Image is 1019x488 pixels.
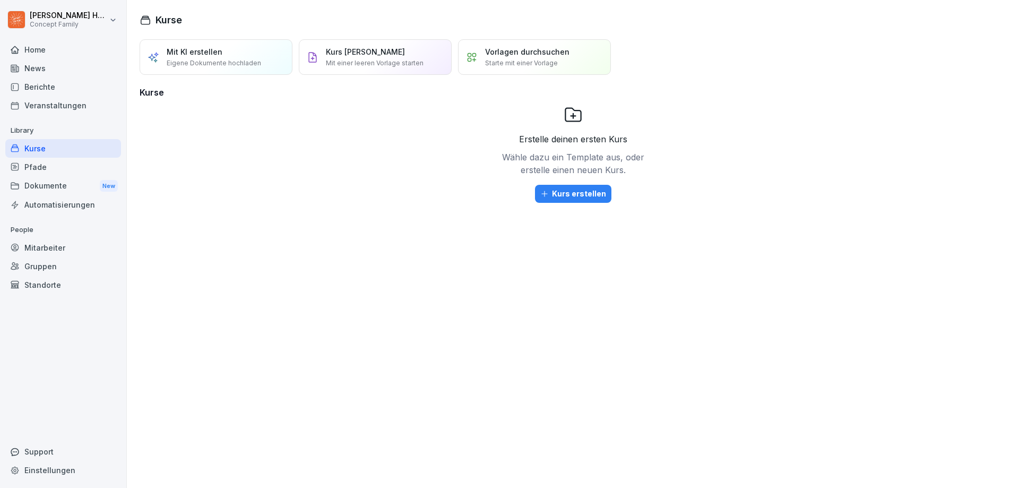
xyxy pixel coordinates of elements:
[30,11,107,20] p: [PERSON_NAME] Huttarsch
[167,58,261,68] p: Eigene Dokumente hochladen
[5,257,121,276] a: Gruppen
[540,188,606,200] div: Kurs erstellen
[5,40,121,59] a: Home
[326,46,405,57] p: Kurs [PERSON_NAME]
[499,151,647,176] p: Wähle dazu ein Template aus, oder erstelle einen neuen Kurs.
[5,221,121,238] p: People
[5,442,121,461] div: Support
[5,122,121,139] p: Library
[100,180,118,192] div: New
[140,86,1006,99] h3: Kurse
[5,158,121,176] a: Pfade
[5,96,121,115] a: Veranstaltungen
[5,139,121,158] a: Kurse
[5,176,121,196] a: DokumenteNew
[485,58,558,68] p: Starte mit einer Vorlage
[326,58,424,68] p: Mit einer leeren Vorlage starten
[167,46,222,57] p: Mit KI erstellen
[30,21,107,28] p: Concept Family
[5,276,121,294] a: Standorte
[5,238,121,257] a: Mitarbeiter
[535,185,611,203] button: Kurs erstellen
[156,13,182,27] h1: Kurse
[5,59,121,78] a: News
[5,461,121,480] a: Einstellungen
[5,78,121,96] a: Berichte
[485,46,569,57] p: Vorlagen durchsuchen
[519,133,627,145] p: Erstelle deinen ersten Kurs
[5,195,121,214] a: Automatisierungen
[5,176,121,196] div: Dokumente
